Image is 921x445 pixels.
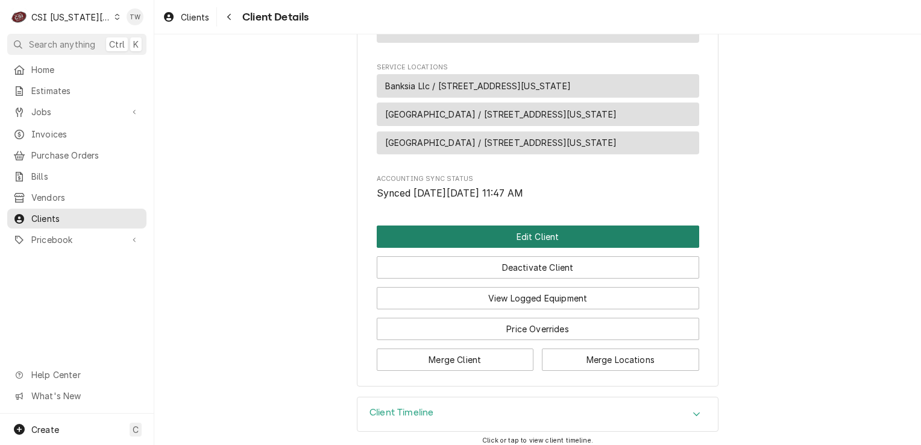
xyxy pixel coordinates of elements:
[31,191,140,204] span: Vendors
[357,397,718,432] div: Client Timeline
[377,226,699,371] div: Button Group
[377,340,699,371] div: Button Group Row
[385,136,617,149] span: [GEOGRAPHIC_DATA] / [STREET_ADDRESS][US_STATE]
[7,81,146,101] a: Estimates
[385,80,571,92] span: Banksia Llc / [STREET_ADDRESS][US_STATE]
[369,407,433,418] h3: Client Timeline
[377,256,699,279] button: Deactivate Client
[377,188,523,199] span: Synced [DATE][DATE] 11:47 AM
[377,63,699,160] div: Service Locations
[7,102,146,122] a: Go to Jobs
[377,131,699,155] div: Service Location
[377,74,699,98] div: Service Location
[7,386,146,406] a: Go to What's New
[31,63,140,76] span: Home
[357,397,718,431] button: Accordion Details Expand Trigger
[377,318,699,340] button: Price Overrides
[7,124,146,144] a: Invoices
[377,279,699,309] div: Button Group Row
[239,9,309,25] span: Client Details
[377,309,699,340] div: Button Group Row
[377,287,699,309] button: View Logged Equipment
[377,74,699,160] div: Service Locations List
[219,7,239,27] button: Navigate back
[31,128,140,140] span: Invoices
[7,166,146,186] a: Bills
[127,8,143,25] div: Tori Warrick's Avatar
[158,7,214,27] a: Clients
[109,38,125,51] span: Ctrl
[31,11,111,24] div: CSI [US_STATE][GEOGRAPHIC_DATA]
[31,170,140,183] span: Bills
[377,103,699,126] div: Service Location
[385,108,617,121] span: [GEOGRAPHIC_DATA] / [STREET_ADDRESS][US_STATE]
[357,397,718,431] div: Accordion Header
[31,212,140,225] span: Clients
[7,209,146,229] a: Clients
[11,8,28,25] div: C
[377,174,699,200] div: Accounting Sync Status
[31,149,140,162] span: Purchase Orders
[133,423,139,436] span: C
[377,226,699,248] div: Button Group Row
[377,174,699,184] span: Accounting Sync Status
[31,424,59,435] span: Create
[377,186,699,201] span: Accounting Sync Status
[7,145,146,165] a: Purchase Orders
[31,368,139,381] span: Help Center
[133,38,139,51] span: K
[7,188,146,207] a: Vendors
[377,349,534,371] button: Merge Client
[377,226,699,248] button: Edit Client
[31,84,140,97] span: Estimates
[31,233,122,246] span: Pricebook
[31,390,139,402] span: What's New
[7,365,146,385] a: Go to Help Center
[7,230,146,250] a: Go to Pricebook
[7,34,146,55] button: Search anythingCtrlK
[29,38,95,51] span: Search anything
[542,349,699,371] button: Merge Locations
[7,60,146,80] a: Home
[31,106,122,118] span: Jobs
[127,8,143,25] div: TW
[377,63,699,72] span: Service Locations
[11,8,28,25] div: CSI Kansas City's Avatar
[181,11,209,24] span: Clients
[377,248,699,279] div: Button Group Row
[482,437,593,444] span: Click or tap to view client timeline.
